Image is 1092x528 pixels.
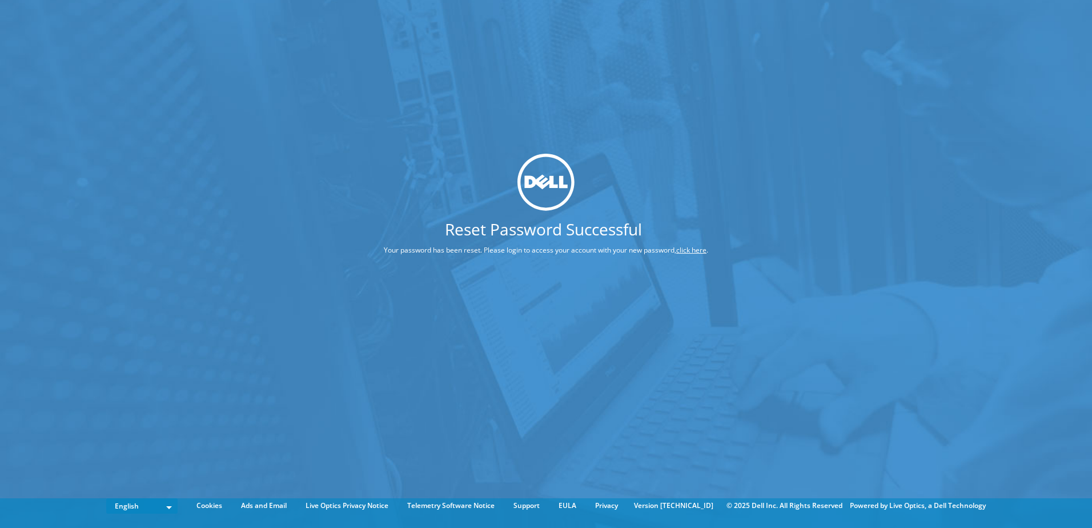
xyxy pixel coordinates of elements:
[628,499,719,512] li: Version [TECHNICAL_ID]
[297,499,397,512] a: Live Optics Privacy Notice
[341,221,745,237] h1: Reset Password Successful
[850,499,986,512] li: Powered by Live Optics, a Dell Technology
[517,153,575,210] img: dell_svg_logo.svg
[232,499,295,512] a: Ads and Email
[505,499,548,512] a: Support
[341,244,751,257] p: Your password has been reset. Please login to access your account with your new password, .
[399,499,503,512] a: Telemetry Software Notice
[587,499,627,512] a: Privacy
[721,499,848,512] li: © 2025 Dell Inc. All Rights Reserved
[676,245,706,255] a: click here
[188,499,231,512] a: Cookies
[550,499,585,512] a: EULA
